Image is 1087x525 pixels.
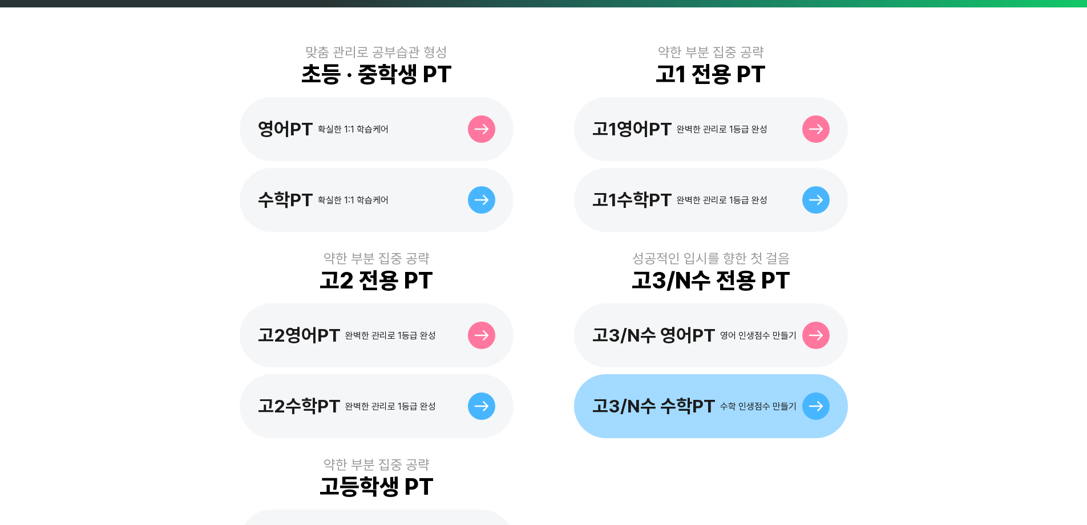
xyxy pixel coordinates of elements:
[658,44,764,61] div: 약한 부분 집중 공략
[345,401,436,412] div: 완벽한 관리로 1등급 완성
[318,195,389,206] div: 확실한 1:1 학습케어
[345,330,436,341] div: 완벽한 관리로 1등급 완성
[720,401,797,412] div: 수학 인생점수 만들기
[324,250,430,267] div: 약한 부분 집중 공략
[258,118,313,140] div: 영어PT
[677,195,767,206] div: 완벽한 관리로 1등급 완성
[258,395,341,417] div: 고2수학PT
[320,267,433,294] div: 고2 전용 PT
[320,473,434,500] div: 고등학생 PT
[258,189,313,211] div: 수학PT
[677,124,767,135] div: 완벽한 관리로 1등급 완성
[720,330,797,341] div: 영어 인생점수 만들기
[632,267,790,294] div: 고3/N수 전용 PT
[592,189,672,211] div: 고1수학PT
[632,250,790,267] div: 성공적인 입시를 향한 첫 걸음
[305,44,447,61] div: 맞춤 관리로 공부습관 형성
[324,456,430,473] div: 약한 부분 집중 공략
[318,124,389,135] div: 확실한 1:1 학습케어
[592,395,716,417] div: 고3/N수 수학PT
[301,61,452,88] div: 초등 · 중학생 PT
[258,324,341,346] div: 고2영어PT
[656,61,766,88] div: 고1 전용 PT
[592,118,672,140] div: 고1영어PT
[592,324,716,346] div: 고3/N수 영어PT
